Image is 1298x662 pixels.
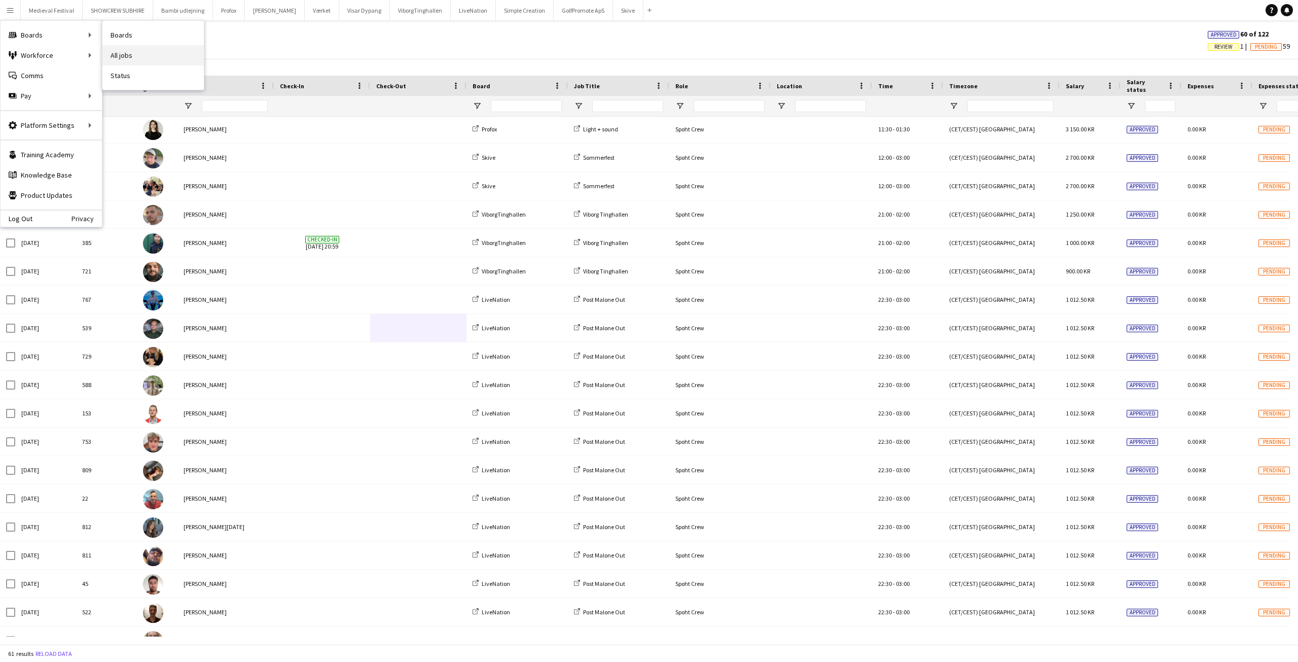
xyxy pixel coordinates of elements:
[583,125,618,133] span: Light + sound
[943,456,1060,484] div: (CET/CEST) [GEOGRAPHIC_DATA]
[574,580,625,587] a: Post Malone Out
[305,236,339,243] span: Checked-in
[1255,44,1277,50] span: Pending
[943,428,1060,456] div: (CET/CEST) [GEOGRAPHIC_DATA]
[583,239,628,247] span: Viborg Tinghallen
[473,580,510,587] a: LiveNation
[669,172,771,200] div: Spoht Crew
[143,546,163,566] img: Daut Aliji
[1066,125,1094,133] span: 3 150.00 KR
[177,399,274,427] div: [PERSON_NAME]
[1208,29,1269,39] span: 60 of 122
[76,342,137,370] div: 729
[574,409,625,417] a: Post Malone Out
[943,598,1060,626] div: (CET/CEST) [GEOGRAPHIC_DATA]
[574,353,625,360] a: Post Malone Out
[574,101,583,111] button: Open Filter Menu
[1127,296,1158,304] span: Approved
[574,381,625,389] a: Post Malone Out
[893,154,895,161] span: -
[669,456,771,484] div: Spoht Crew
[1,215,32,223] a: Log Out
[896,182,910,190] span: 03:00
[1,65,102,86] a: Comms
[943,541,1060,569] div: (CET/CEST) [GEOGRAPHIC_DATA]
[482,239,526,247] span: ViborgTinghallen
[482,608,510,616] span: LiveNation
[15,598,76,626] div: [DATE]
[177,570,274,598] div: [PERSON_NAME]
[669,200,771,228] div: Spoht Crew
[1258,268,1290,275] span: Pending
[143,120,163,140] img: Ekaterina Maletina
[1,25,102,45] div: Boards
[943,314,1060,342] div: (CET/CEST) [GEOGRAPHIC_DATA]
[202,100,268,112] input: Name Filter Input
[1258,126,1290,133] span: Pending
[482,296,510,303] span: LiveNation
[1187,267,1206,275] span: 0.00 KR
[1187,296,1206,303] span: 0.00 KR
[669,115,771,143] div: Spoht Crew
[1127,325,1158,332] span: Approved
[943,172,1060,200] div: (CET/CEST) [GEOGRAPHIC_DATA]
[1258,101,1268,111] button: Open Filter Menu
[878,182,892,190] span: 12:00
[1145,100,1175,112] input: Salary status Filter Input
[473,438,510,445] a: LiveNation
[473,523,510,531] a: LiveNation
[583,182,615,190] span: Sommerfest
[15,342,76,370] div: [DATE]
[1066,267,1090,275] span: 900.00 KR
[177,342,274,370] div: [PERSON_NAME]
[1211,31,1237,38] span: Approved
[496,1,554,20] button: Simple Creation
[1258,154,1290,162] span: Pending
[143,262,163,282] img: Adam Shem Abraham
[482,438,510,445] span: LiveNation
[177,541,274,569] div: [PERSON_NAME]
[102,65,204,86] a: Status
[669,229,771,257] div: Spoht Crew
[177,115,274,143] div: [PERSON_NAME]
[795,100,866,112] input: Location Filter Input
[102,45,204,65] a: All jobs
[15,229,76,257] div: [DATE]
[943,513,1060,541] div: (CET/CEST) [GEOGRAPHIC_DATA]
[177,257,274,285] div: [PERSON_NAME]
[213,1,245,20] button: Profox
[76,399,137,427] div: 153
[1127,154,1158,162] span: Approved
[574,551,625,559] a: Post Malone Out
[943,626,1060,654] div: (CET/CEST) [GEOGRAPHIC_DATA]
[21,1,83,20] button: Medieval Festival
[1187,154,1206,161] span: 0.00 KR
[878,125,892,133] span: 11:30
[669,371,771,399] div: Spoht Crew
[473,353,510,360] a: LiveNation
[943,286,1060,313] div: (CET/CEST) [GEOGRAPHIC_DATA]
[143,233,163,254] img: Lasse Borup
[583,409,625,417] span: Post Malone Out
[896,125,910,133] span: 01:30
[102,25,204,45] a: Boards
[669,598,771,626] div: Spoht Crew
[949,101,958,111] button: Open Filter Menu
[943,200,1060,228] div: (CET/CEST) [GEOGRAPHIC_DATA]
[1258,183,1290,190] span: Pending
[943,257,1060,285] div: (CET/CEST) [GEOGRAPHIC_DATA]
[143,177,163,197] img: Simone Coulthard
[177,428,274,456] div: [PERSON_NAME]
[76,229,137,257] div: 385
[896,239,910,247] span: 02:00
[574,296,625,303] a: Post Malone Out
[83,1,153,20] button: SHOWCREW SUBHIRE
[473,409,510,417] a: LiveNation
[1066,296,1094,303] span: 1 012.50 KR
[143,603,163,623] img: Christopher Dolan
[669,626,771,654] div: Spoht Crew
[473,324,510,332] a: LiveNation
[943,484,1060,512] div: (CET/CEST) [GEOGRAPHIC_DATA]
[1208,42,1250,51] span: 1
[669,144,771,171] div: Spoht Crew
